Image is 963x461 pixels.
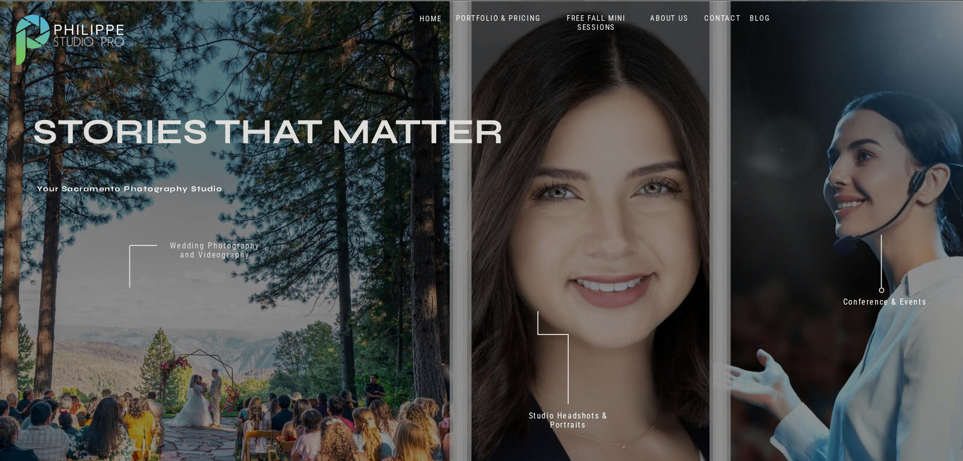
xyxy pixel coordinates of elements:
a: Wedding Photography and Videography [162,241,267,269]
a: ABOUT US [648,14,691,23]
a: Studio Headshots & Portraits [517,411,620,433]
a: Conference & Events [836,298,933,311]
h3: Stories that Matter [33,116,538,178]
a: FREE FALL MINI SESSIONS [555,14,638,32]
h1: Your Sacramento Photography Studio [37,185,412,195]
p: 70+ 5 Star reviews on Google & Yelp [583,377,719,404]
a: CONTACT [702,14,744,23]
a: PORTFOLIO & PRICING [452,14,545,23]
h2: Don't just take our word for it [496,243,788,341]
a: BLOG [748,14,773,23]
a: HOME [409,14,452,24]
